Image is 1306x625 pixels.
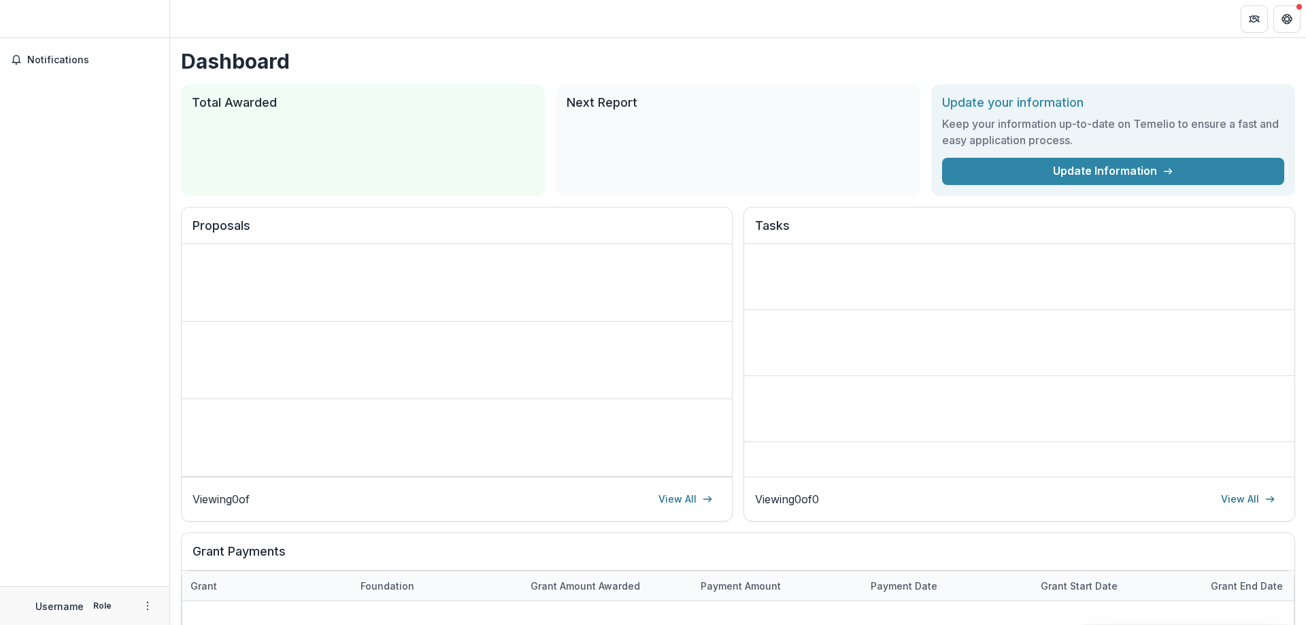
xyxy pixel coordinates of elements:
[1241,5,1268,33] button: Partners
[89,600,116,612] p: Role
[755,491,819,507] p: Viewing 0 of 0
[139,598,156,614] button: More
[192,491,250,507] p: Viewing 0 of
[35,599,84,613] p: Username
[755,218,1284,244] h2: Tasks
[942,116,1284,148] h3: Keep your information up-to-date on Temelio to ensure a fast and easy application process.
[192,95,534,110] h2: Total Awarded
[5,49,164,71] button: Notifications
[942,95,1284,110] h2: Update your information
[942,158,1284,185] a: Update Information
[1213,488,1284,510] a: View All
[567,95,909,110] h2: Next Report
[192,218,721,244] h2: Proposals
[27,54,158,66] span: Notifications
[650,488,721,510] a: View All
[192,544,1284,570] h2: Grant Payments
[181,49,1295,73] h1: Dashboard
[1273,5,1301,33] button: Get Help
